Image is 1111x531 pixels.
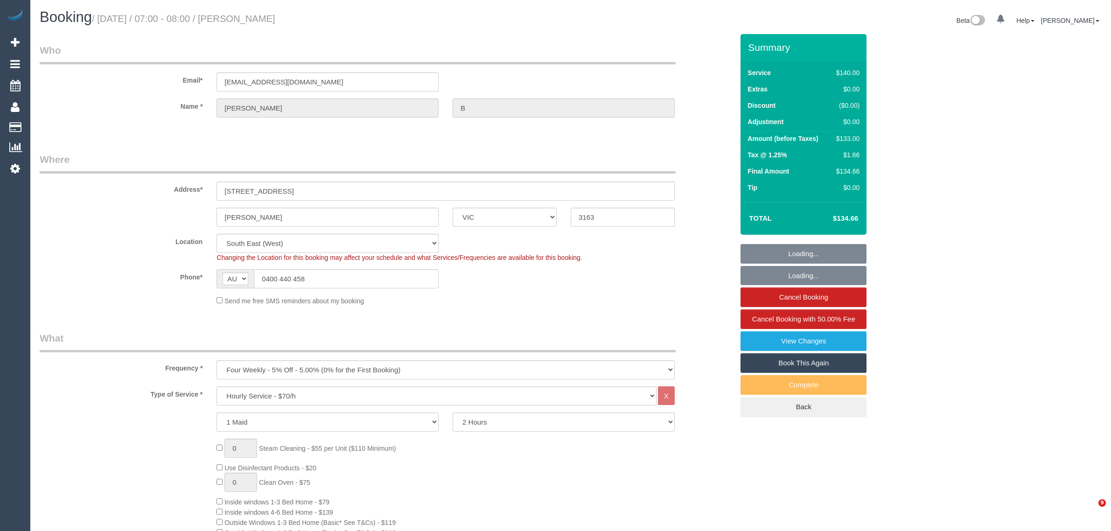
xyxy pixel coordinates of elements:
a: Help [1016,17,1034,24]
strong: Total [749,214,772,222]
span: Cancel Booking with 50.00% Fee [752,315,855,323]
label: Tip [748,183,757,192]
span: Changing the Location for this booking may affect your schedule and what Services/Frequencies are... [217,254,582,261]
label: Frequency * [33,360,210,373]
span: Send me free SMS reminders about my booking [224,297,364,305]
label: Amount (before Taxes) [748,134,818,143]
a: [PERSON_NAME] [1041,17,1099,24]
div: $133.00 [832,134,859,143]
span: 9 [1098,499,1106,507]
span: Clean Oven - $75 [259,479,310,486]
legend: What [40,331,676,352]
legend: Where [40,153,676,174]
span: Outside Windows 1-3 Bed Home (Basic* See T&Cs) - $119 [224,519,396,526]
input: Email* [217,72,439,91]
span: Booking [40,9,92,25]
input: Last Name* [453,98,675,118]
h4: $134.66 [805,215,858,223]
img: Automaid Logo [6,9,24,22]
div: $0.00 [832,117,859,126]
div: $0.00 [832,84,859,94]
h3: Summary [748,42,862,53]
input: First Name* [217,98,439,118]
label: Extras [748,84,768,94]
label: Address* [33,182,210,194]
label: Phone* [33,269,210,282]
span: Inside windows 1-3 Bed Home - $79 [224,498,329,506]
a: Back [741,397,866,417]
label: Name * [33,98,210,111]
label: Final Amount [748,167,789,176]
span: Use Disinfectant Products - $20 [224,464,316,472]
input: Phone* [254,269,439,288]
label: Adjustment [748,117,783,126]
a: Beta [957,17,985,24]
span: Steam Cleaning - $55 per Unit ($110 Minimum) [259,445,396,452]
a: Cancel Booking [741,287,866,307]
label: Email* [33,72,210,85]
iframe: Intercom live chat [1079,499,1102,522]
div: $0.00 [832,183,859,192]
label: Type of Service * [33,386,210,399]
div: $1.66 [832,150,859,160]
span: Inside windows 4-6 Bed Home - $139 [224,509,333,516]
label: Discount [748,101,776,110]
a: Cancel Booking with 50.00% Fee [741,309,866,329]
a: View Changes [741,331,866,351]
small: / [DATE] / 07:00 - 08:00 / [PERSON_NAME] [92,14,275,24]
a: Book This Again [741,353,866,373]
input: Suburb* [217,208,439,227]
div: $134.66 [832,167,859,176]
label: Location [33,234,210,246]
div: $140.00 [832,68,859,77]
input: Post Code* [571,208,675,227]
div: ($0.00) [832,101,859,110]
label: Tax @ 1.25% [748,150,787,160]
img: New interface [970,15,985,27]
legend: Who [40,43,676,64]
label: Service [748,68,771,77]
